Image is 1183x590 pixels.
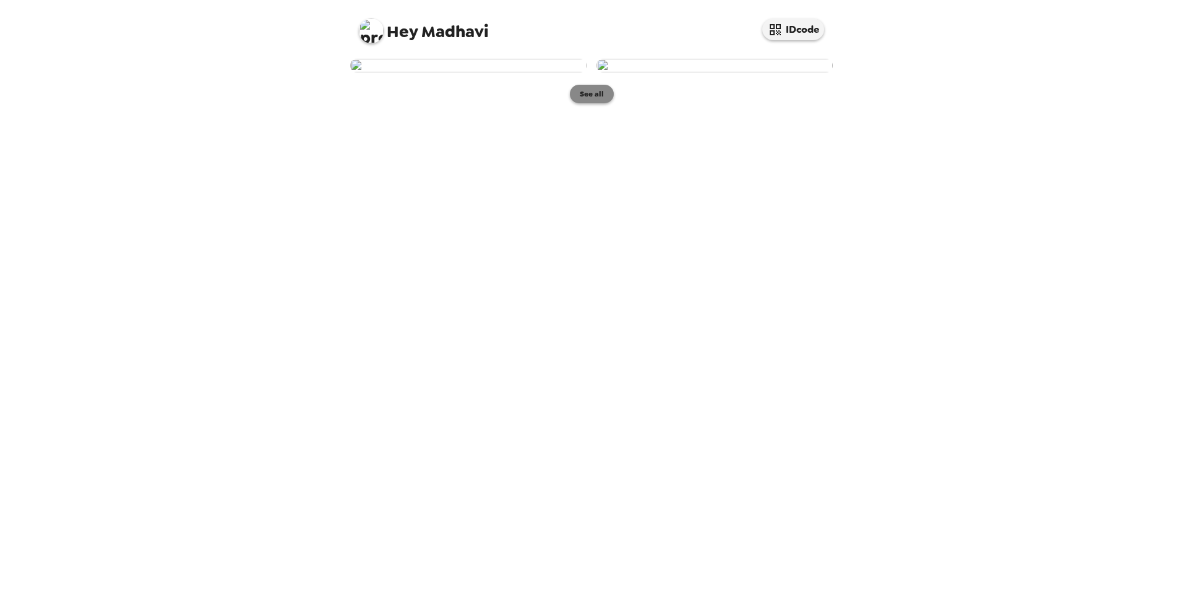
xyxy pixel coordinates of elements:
[359,12,489,40] span: Madhavi
[596,59,833,72] img: user-274022
[762,19,824,40] button: IDcode
[350,59,587,72] img: user-275134
[359,19,384,43] img: profile pic
[387,20,418,43] span: Hey
[570,85,614,103] button: See all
